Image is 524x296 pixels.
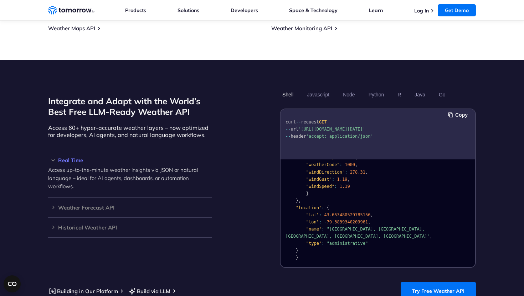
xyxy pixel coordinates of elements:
[286,120,296,125] span: curl
[355,162,358,167] span: ,
[365,170,368,175] span: ,
[298,198,301,203] span: ,
[319,220,322,224] span: :
[332,177,334,182] span: :
[368,220,370,224] span: ,
[448,111,470,119] button: Copy
[436,89,448,101] button: Go
[340,162,342,167] span: :
[350,170,365,175] span: 278.31
[280,89,296,101] button: Shell
[340,184,350,189] span: 1.19
[48,205,212,210] h3: Weather Forecast API
[319,120,327,125] span: GET
[291,134,306,139] span: header
[345,170,347,175] span: :
[286,227,430,239] span: "[GEOGRAPHIC_DATA], [GEOGRAPHIC_DATA], [GEOGRAPHIC_DATA], [GEOGRAPHIC_DATA], [GEOGRAPHIC_DATA]"
[125,7,146,14] a: Products
[48,96,212,117] h2: Integrate and Adapt with the World’s Best Free LLM-Ready Weather API
[291,127,298,132] span: url
[414,7,429,14] a: Log In
[286,134,291,139] span: --
[412,89,428,101] button: Java
[271,25,332,32] a: Weather Monitoring API
[231,7,258,14] a: Developers
[322,241,324,246] span: :
[48,158,212,163] h3: Real Time
[306,227,322,232] span: "name"
[296,248,298,253] span: }
[366,89,387,101] button: Python
[48,124,212,138] p: Access 60+ hyper-accurate weather layers – now optimized for developers, AI agents, and natural l...
[306,241,322,246] span: "type"
[296,205,322,210] span: "location"
[306,177,332,182] span: "windGust"
[301,120,319,125] span: request
[324,220,327,224] span: -
[322,227,324,232] span: :
[178,7,199,14] a: Solutions
[306,134,373,139] span: 'accept: application/json'
[296,120,301,125] span: --
[319,212,322,217] span: :
[324,212,370,217] span: 43.653480529785156
[48,166,212,190] p: Access up-to-the-minute weather insights via JSON or natural language – ideal for AI agents, dash...
[306,212,319,217] span: "lat"
[327,220,368,224] span: 79.3839340209961
[395,89,404,101] button: R
[306,191,309,196] span: }
[345,162,355,167] span: 1000
[306,220,319,224] span: "lon"
[306,184,334,189] span: "windSpeed"
[4,275,21,292] button: Open CMP widget
[298,127,365,132] span: '[URL][DOMAIN_NAME][DATE]'
[286,127,291,132] span: --
[430,234,432,239] span: ,
[48,25,95,32] a: Weather Maps API
[306,162,340,167] span: "weatherCode"
[296,255,298,260] span: }
[334,184,337,189] span: :
[48,5,94,16] a: Home link
[306,170,345,175] span: "windDirection"
[322,205,324,210] span: :
[369,7,383,14] a: Learn
[289,7,338,14] a: Space & Technology
[438,4,476,16] a: Get Demo
[296,198,298,203] span: }
[347,177,350,182] span: ,
[327,205,329,210] span: {
[304,89,332,101] button: Javascript
[327,241,368,246] span: "administrative"
[128,287,170,296] a: Build via LLM
[337,177,348,182] span: 1.19
[340,89,357,101] button: Node
[48,287,118,296] a: Building in Our Platform
[48,225,212,230] h3: Historical Weather API
[370,212,373,217] span: ,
